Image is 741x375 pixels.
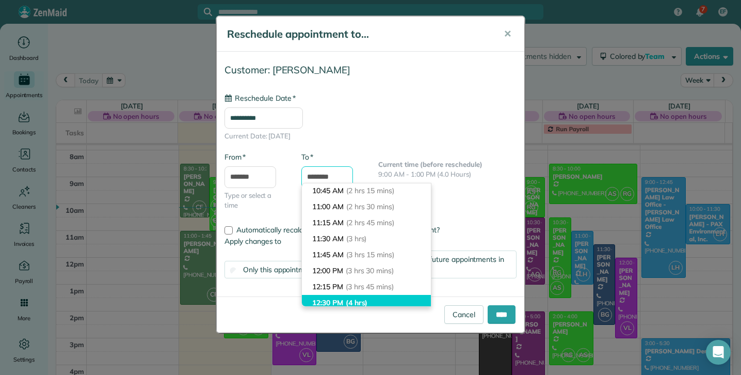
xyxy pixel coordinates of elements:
[302,215,431,231] li: 11:15 AM
[302,279,431,295] li: 12:15 PM
[346,298,368,307] span: (4 hrs)
[227,27,489,41] h5: Reschedule appointment to...
[302,231,431,247] li: 11:30 AM
[302,263,431,279] li: 12:00 PM
[346,266,394,275] span: (3 hrs 30 mins)
[224,131,517,142] span: Current Date: [DATE]
[302,295,431,311] li: 12:30 PM
[230,267,237,274] input: Only this appointment
[346,234,367,243] span: (3 hrs)
[346,202,394,211] span: (2 hrs 30 mins)
[346,250,394,259] span: (3 hrs 15 mins)
[378,160,482,168] b: Current time (before reschedule)
[346,186,394,195] span: (2 hrs 15 mins)
[346,282,394,291] span: (3 hrs 45 mins)
[236,225,440,235] span: Automatically recalculate amount owed for this appointment?
[224,191,286,211] span: Type or select a time
[243,265,315,274] span: Only this appointment
[378,169,517,180] p: 9:00 AM - 1:00 PM (4.0 Hours)
[302,247,431,263] li: 11:45 AM
[504,28,511,40] span: ✕
[301,152,313,162] label: To
[706,340,731,365] div: Open Intercom Messenger
[302,199,431,215] li: 11:00 AM
[391,255,505,274] span: This and all future appointments in this series
[224,152,246,162] label: From
[224,236,517,246] label: Apply changes to
[302,183,431,199] li: 10:45 AM
[224,93,296,103] label: Reschedule Date
[224,65,517,75] h4: Customer: [PERSON_NAME]
[444,305,484,324] a: Cancel
[346,218,394,227] span: (2 hrs 45 mins)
